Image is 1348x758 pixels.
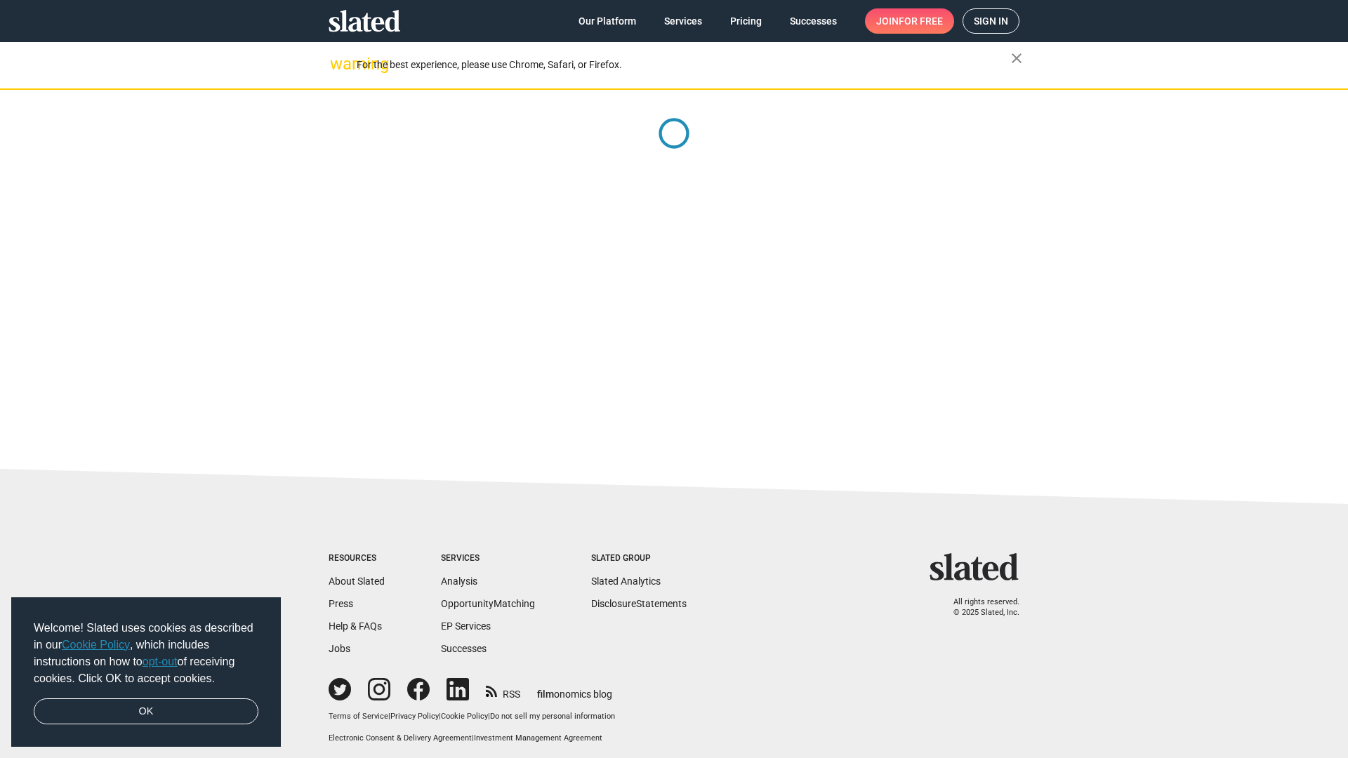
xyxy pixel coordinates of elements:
[974,9,1008,33] span: Sign in
[653,8,713,34] a: Services
[357,55,1011,74] div: For the best experience, please use Chrome, Safari, or Firefox.
[34,620,258,687] span: Welcome! Slated uses cookies as described in our , which includes instructions on how to of recei...
[963,8,1019,34] a: Sign in
[472,733,474,743] span: |
[537,677,612,701] a: filmonomics blog
[62,639,130,651] a: Cookie Policy
[939,597,1019,618] p: All rights reserved. © 2025 Slated, Inc.
[441,576,477,587] a: Analysis
[329,553,385,564] div: Resources
[439,712,441,721] span: |
[865,8,954,34] a: Joinfor free
[388,712,390,721] span: |
[730,8,762,34] span: Pricing
[330,55,347,72] mat-icon: warning
[591,553,687,564] div: Slated Group
[11,597,281,747] div: cookieconsent
[1008,50,1025,67] mat-icon: close
[876,8,943,34] span: Join
[329,712,388,721] a: Terms of Service
[486,679,520,701] a: RSS
[390,712,439,721] a: Privacy Policy
[664,8,702,34] span: Services
[329,576,385,587] a: About Slated
[329,643,350,654] a: Jobs
[591,576,661,587] a: Slated Analytics
[441,643,487,654] a: Successes
[329,620,382,632] a: Help & FAQs
[34,698,258,725] a: dismiss cookie message
[567,8,647,34] a: Our Platform
[474,733,602,743] a: Investment Management Agreement
[143,656,178,667] a: opt-out
[441,620,491,632] a: EP Services
[441,712,488,721] a: Cookie Policy
[490,712,615,722] button: Do not sell my personal information
[579,8,636,34] span: Our Platform
[329,733,472,743] a: Electronic Consent & Delivery Agreement
[329,598,353,609] a: Press
[441,553,535,564] div: Services
[719,8,773,34] a: Pricing
[441,598,535,609] a: OpportunityMatching
[790,8,837,34] span: Successes
[779,8,848,34] a: Successes
[899,8,943,34] span: for free
[591,598,687,609] a: DisclosureStatements
[537,689,554,700] span: film
[488,712,490,721] span: |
